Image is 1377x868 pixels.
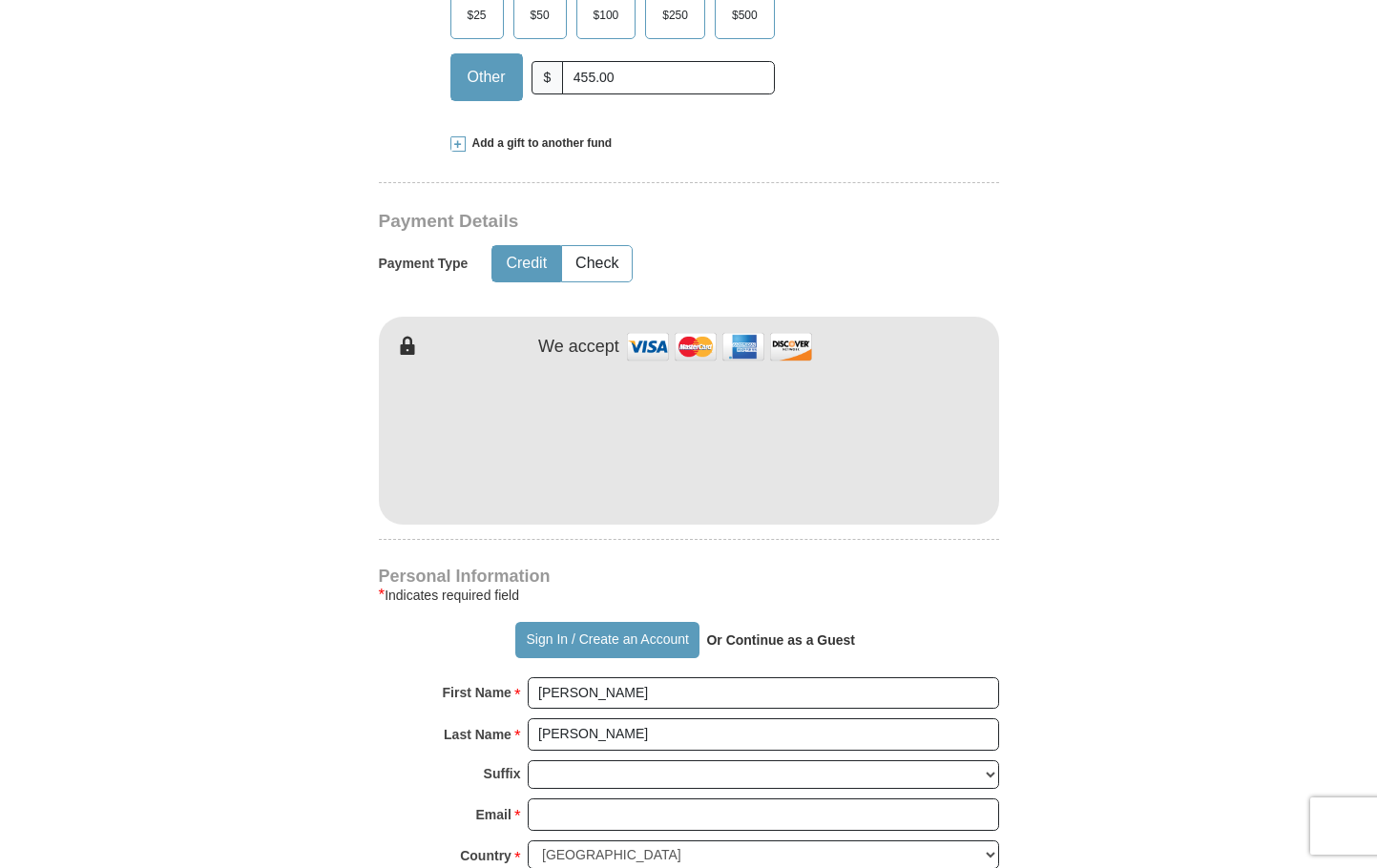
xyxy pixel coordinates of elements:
[484,760,521,787] strong: Suffix
[379,568,999,584] h4: Personal Information
[562,246,632,281] button: Check
[379,256,469,272] h5: Payment Type
[466,135,613,152] span: Add a gift to another fund
[584,1,629,30] span: $100
[538,337,619,358] h4: We accept
[653,1,698,30] span: $250
[515,622,699,658] button: Sign In / Create an Account
[458,1,496,30] span: $25
[476,801,511,828] strong: Email
[532,61,564,94] span: $
[458,63,515,92] span: Other
[624,326,815,367] img: credit cards accepted
[443,679,511,706] strong: First Name
[444,721,511,748] strong: Last Name
[492,246,560,281] button: Credit
[521,1,559,30] span: $50
[562,61,774,94] input: Other Amount
[722,1,767,30] span: $500
[379,584,999,607] div: Indicates required field
[379,211,866,233] h3: Payment Details
[706,632,855,648] strong: Or Continue as a Guest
